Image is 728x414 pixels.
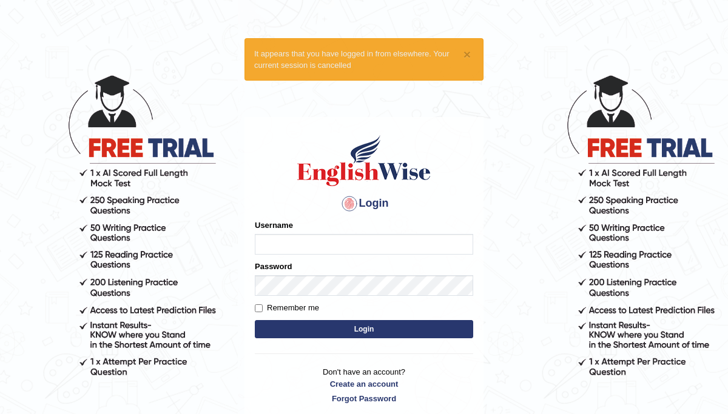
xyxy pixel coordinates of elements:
h4: Login [255,194,473,213]
div: It appears that you have logged in from elsewhere. Your current session is cancelled [244,38,484,81]
p: Don't have an account? [255,366,473,404]
label: Username [255,219,293,231]
a: Create an account [255,378,473,390]
input: Remember me [255,304,263,312]
label: Remember me [255,302,319,314]
label: Password [255,261,292,272]
button: Login [255,320,473,338]
img: Logo of English Wise sign in for intelligent practice with AI [295,133,433,188]
a: Forgot Password [255,393,473,404]
button: × [463,48,471,61]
